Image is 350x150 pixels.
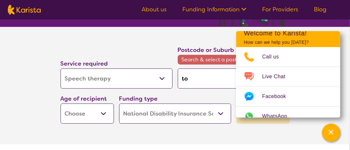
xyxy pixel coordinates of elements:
span: WhatsApp [262,111,295,121]
label: Postcode or Suburb [178,46,234,54]
label: Funding type [119,95,158,103]
span: Live Chat [262,72,293,81]
p: How can we help you [DATE]? [244,40,332,45]
input: Type [178,69,290,89]
a: Funding Information [182,6,246,13]
label: Age of recipient [61,95,107,103]
span: Search & select a postcode to proceed [178,55,290,65]
a: Web link opens in a new tab. [236,106,340,126]
span: Call us [262,52,287,62]
div: Channel Menu [236,31,340,118]
a: Blog [314,6,327,13]
img: Karista logo [8,5,41,15]
button: Channel Menu [322,124,340,142]
label: Service required [61,60,108,68]
span: Facebook [262,92,294,101]
a: About us [142,6,167,13]
a: For Providers [262,6,298,13]
ul: Choose channel [236,47,340,126]
h2: Welcome to Karista! [244,29,332,37]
